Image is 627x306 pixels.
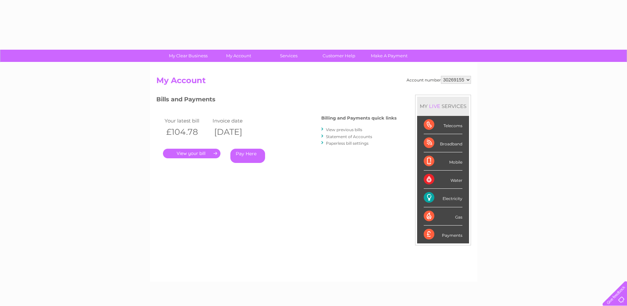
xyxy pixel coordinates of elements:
[362,50,416,62] a: Make A Payment
[163,149,220,158] a: .
[156,95,397,106] h3: Bills and Payments
[424,171,462,189] div: Water
[417,97,469,116] div: MY SERVICES
[211,125,259,139] th: [DATE]
[326,127,362,132] a: View previous bills
[424,152,462,171] div: Mobile
[424,189,462,207] div: Electricity
[428,103,442,109] div: LIVE
[230,149,265,163] a: Pay Here
[163,116,211,125] td: Your latest bill
[424,116,462,134] div: Telecoms
[407,76,471,84] div: Account number
[261,50,316,62] a: Services
[163,125,211,139] th: £104.78
[312,50,366,62] a: Customer Help
[211,50,266,62] a: My Account
[321,116,397,121] h4: Billing and Payments quick links
[424,207,462,226] div: Gas
[156,76,471,88] h2: My Account
[326,134,372,139] a: Statement of Accounts
[161,50,216,62] a: My Clear Business
[326,141,369,146] a: Paperless bill settings
[211,116,259,125] td: Invoice date
[424,226,462,243] div: Payments
[424,134,462,152] div: Broadband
